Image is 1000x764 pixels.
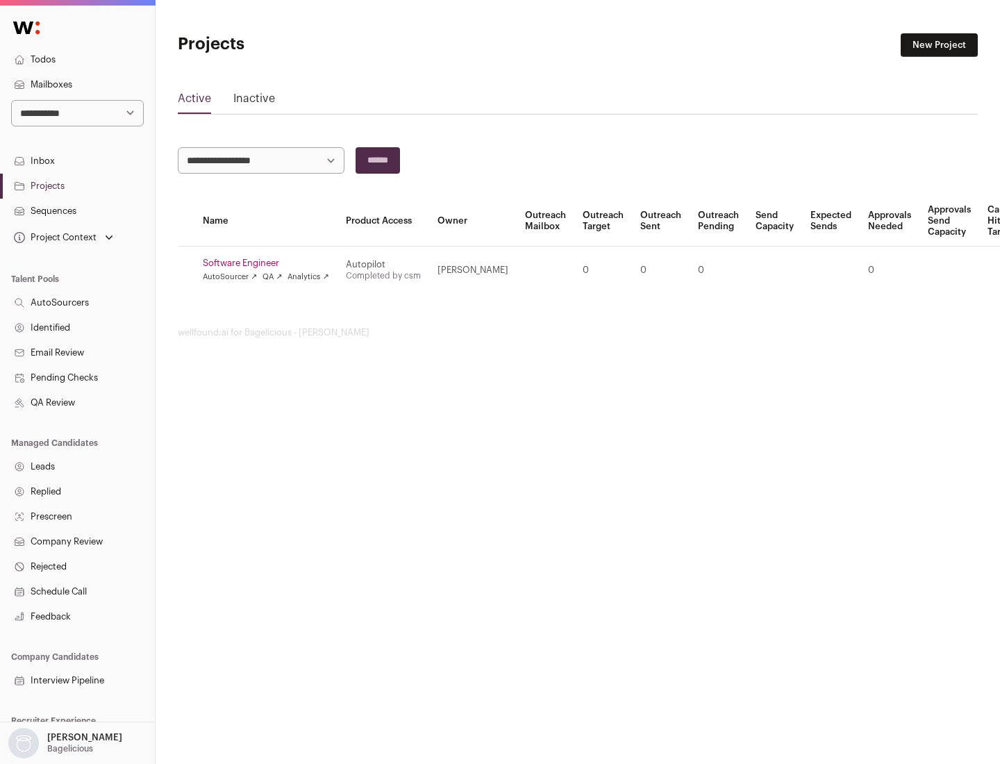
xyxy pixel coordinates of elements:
[11,232,97,243] div: Project Context
[203,258,329,269] a: Software Engineer
[262,272,282,283] a: QA ↗
[901,33,978,57] a: New Project
[919,196,979,247] th: Approvals Send Capacity
[574,196,632,247] th: Outreach Target
[632,196,690,247] th: Outreach Sent
[203,272,257,283] a: AutoSourcer ↗
[429,196,517,247] th: Owner
[6,14,47,42] img: Wellfound
[429,247,517,294] td: [PERSON_NAME]
[747,196,802,247] th: Send Capacity
[690,247,747,294] td: 0
[6,728,125,758] button: Open dropdown
[178,33,444,56] h1: Projects
[632,247,690,294] td: 0
[11,228,116,247] button: Open dropdown
[194,196,337,247] th: Name
[574,247,632,294] td: 0
[690,196,747,247] th: Outreach Pending
[47,732,122,743] p: [PERSON_NAME]
[860,247,919,294] td: 0
[346,272,421,280] a: Completed by csm
[8,728,39,758] img: nopic.png
[346,259,421,270] div: Autopilot
[47,743,93,754] p: Bagelicious
[178,327,978,338] footer: wellfound:ai for Bagelicious - [PERSON_NAME]
[517,196,574,247] th: Outreach Mailbox
[860,196,919,247] th: Approvals Needed
[287,272,328,283] a: Analytics ↗
[802,196,860,247] th: Expected Sends
[337,196,429,247] th: Product Access
[178,90,211,113] a: Active
[233,90,275,113] a: Inactive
